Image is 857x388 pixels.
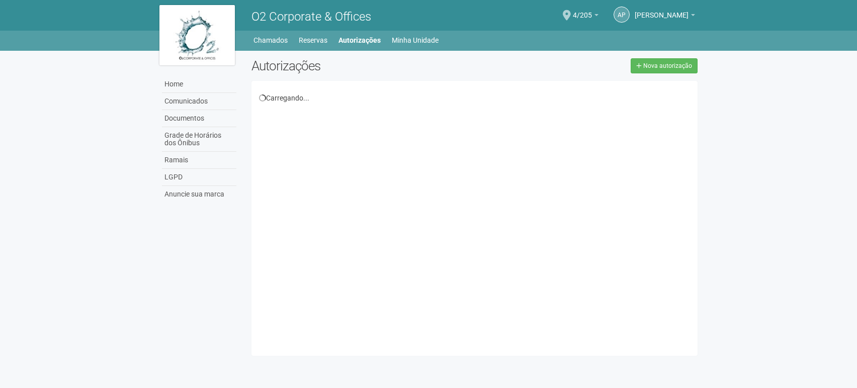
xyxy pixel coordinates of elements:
[162,186,236,203] a: Anuncie sua marca
[162,127,236,152] a: Grade de Horários dos Ônibus
[573,2,592,19] span: 4/205
[299,33,327,47] a: Reservas
[162,152,236,169] a: Ramais
[162,169,236,186] a: LGPD
[635,13,695,21] a: [PERSON_NAME]
[392,33,439,47] a: Minha Unidade
[251,58,467,73] h2: Autorizações
[635,2,689,19] span: Amanda P Morais Landim
[614,7,630,23] a: AP
[643,62,692,69] span: Nova autorização
[253,33,288,47] a: Chamados
[162,76,236,93] a: Home
[162,93,236,110] a: Comunicados
[162,110,236,127] a: Documentos
[259,93,690,103] div: Carregando...
[159,5,235,65] img: logo.jpg
[631,58,698,73] a: Nova autorização
[251,10,371,24] span: O2 Corporate & Offices
[573,13,598,21] a: 4/205
[338,33,381,47] a: Autorizações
